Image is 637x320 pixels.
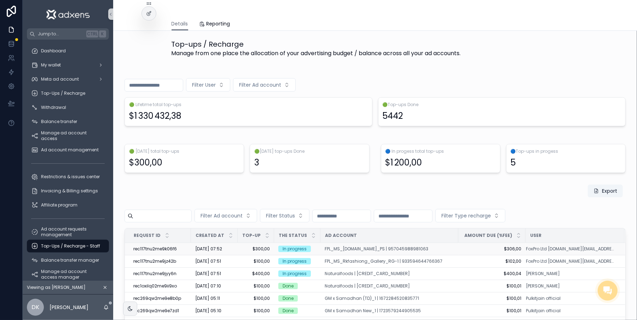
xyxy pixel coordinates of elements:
span: User [530,233,542,238]
a: $102,00 [463,258,521,264]
div: Done [283,295,294,302]
a: Top-Ups / Recharge - Staff [27,240,109,252]
span: [PERSON_NAME] [526,283,560,289]
div: 3 [254,157,259,168]
span: Top-Ups / Recharge - Staff [41,243,100,249]
span: Reporting [207,20,230,27]
a: GM x Samadhan New_1 | 1723579244905535 [325,308,454,314]
a: rec117tnu2me9jyy6n [133,271,187,277]
p: [PERSON_NAME] [50,304,88,311]
span: Withdrawal [41,105,66,110]
a: rec269qw2me9e7zd1 [133,308,187,314]
button: Select Button [435,209,505,222]
a: [DATE] 07:51 [195,258,233,264]
a: $300,00 [242,246,270,252]
h1: Top-ups / Recharge [172,39,461,49]
span: [DATE] 05:11 [195,296,220,301]
a: GM x Samadhan (TD)_1 | 1672284520835771 [325,296,454,301]
a: Pulkitjain official [526,308,616,314]
a: In progress [278,258,316,264]
div: 5442 [383,110,403,122]
a: In progress [278,270,316,277]
a: $306,00 [463,246,521,252]
span: Jump to... [38,31,83,37]
a: Dashboard [27,45,109,57]
div: $300,00 [129,157,162,168]
span: 🔵Top-ups in progess [511,149,621,154]
a: rec117tnu2me9k06f6 [133,246,187,252]
span: Details [172,20,188,27]
div: In progress [283,246,307,252]
button: Export [588,185,623,197]
a: FoxPro Ltd [DOMAIN_NAME][EMAIL_ADDRESS][DOMAIN_NAME] [526,258,616,264]
span: Manage from one place the allocation of your advertising budget / balance across all your ad acco... [172,49,461,58]
span: Dashboard [41,48,66,54]
span: [DATE] 07:51 [195,258,221,264]
a: In progress [278,246,316,252]
a: FPL_MS_Rkfashiong_Gallery_RG-1 | 933594644766367 [325,258,442,264]
span: Invoicing & Billing settings [41,188,98,194]
a: Balance transfer [27,115,109,128]
span: $400,00 [242,271,270,277]
span: $100,00 [242,283,270,289]
button: Jump to...CtrlK [27,28,109,40]
a: [DATE] 07:52 [195,246,233,252]
a: Pulkitjain official [526,296,616,301]
span: Balance transfer manager [41,257,99,263]
a: My wallet [27,59,109,71]
span: the Status [279,233,307,238]
span: [DATE] 05:10 [195,308,221,314]
span: K [100,31,105,37]
a: [PERSON_NAME] [526,271,560,277]
span: $100,01 [463,283,521,289]
span: 🟢[DATE] top-ups Done [254,149,365,154]
span: GM x Samadhan New_1 | 1723579244905535 [325,308,421,314]
span: Created at [196,233,224,238]
span: Top-up [242,233,261,238]
span: Ad account requests management [41,226,102,238]
span: [DATE] 07:52 [195,246,222,252]
a: Pulkitjain official [526,308,561,314]
a: Naturalfoods | [CREDIT_CARD_NUMBER] [325,271,454,277]
a: Pulkitjain official [526,296,561,301]
a: Top-Ups / Recharge [27,87,109,100]
a: Reporting [199,17,230,31]
a: Ad account requests management [27,226,109,238]
span: DK [31,303,39,312]
a: $100,00 [242,258,270,264]
span: Ctrl [86,30,98,37]
a: Affiliate program [27,199,109,211]
span: 🟢 Lifetime total top-ups [129,102,368,107]
span: 🟢 [DATE] total top-ups [129,149,239,154]
span: Viewing as [PERSON_NAME] [27,285,86,290]
img: App logo [46,8,90,20]
span: Filter Type recharge [441,212,491,219]
button: Select Button [186,78,230,92]
div: $1 200,00 [386,157,422,168]
div: rec117tnu2me9jz42b [133,258,187,264]
span: Naturalfoods | [CREDIT_CARD_NUMBER] [325,271,410,277]
span: Filter Ad account [239,81,281,88]
span: 🟢Top-ups Done [383,102,621,107]
a: Manage ad account access manager [27,268,109,281]
span: Filter Status [266,212,295,219]
div: $1 330 432,38 [129,110,181,122]
div: Done [283,283,294,289]
a: Withdrawal [27,101,109,114]
div: In progress [283,270,307,277]
a: FoxPro Ltd [DOMAIN_NAME][EMAIL_ADDRESS][DOMAIN_NAME] [526,246,616,252]
span: [DATE] 07:51 [195,271,221,277]
a: GM x Samadhan (TD)_1 | 1672284520835771 [325,296,419,301]
a: Ad account management [27,144,109,156]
